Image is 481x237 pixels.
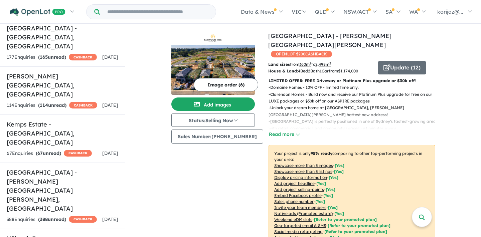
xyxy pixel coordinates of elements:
[274,205,326,210] u: Invite your team members
[269,131,300,138] button: Read more
[171,130,263,144] button: Sales Number:[PHONE_NUMBER]
[268,68,373,74] p: Bed Bath Car from
[38,216,66,222] strong: ( unread)
[7,120,118,147] h5: Kemps Estate - [GEOGRAPHIC_DATA] , [GEOGRAPHIC_DATA]
[269,77,435,84] p: LIMITED OFFER: FREE Driveway or Platinum Plus upgrade or $30k off!
[40,102,48,108] span: 114
[7,72,118,99] h5: [PERSON_NAME][GEOGRAPHIC_DATA] , [GEOGRAPHIC_DATA]
[40,216,48,222] span: 388
[274,193,322,198] u: Embed Facebook profile
[274,169,332,174] u: Showcase more than 3 listings
[274,187,324,192] u: Add project selling-points
[335,163,344,168] span: [ Yes ]
[38,102,66,108] strong: ( unread)
[315,62,331,67] u: 2,498 m
[268,32,391,49] a: [GEOGRAPHIC_DATA] - [PERSON_NAME][GEOGRAPHIC_DATA][PERSON_NAME]
[329,61,331,65] sup: 2
[274,217,312,222] u: Weekend eDM slots
[269,104,441,118] p: - Unlock your dream home at [GEOGRAPHIC_DATA], [PERSON_NAME][GEOGRAPHIC_DATA][PERSON_NAME] hottes...
[10,8,65,16] img: Openlot PRO Logo White
[37,150,43,156] span: 67
[315,199,325,204] span: [ Yes ]
[7,168,118,213] h5: [GEOGRAPHIC_DATA] - [PERSON_NAME][GEOGRAPHIC_DATA][PERSON_NAME] , [GEOGRAPHIC_DATA]
[174,34,252,42] img: Fairwood Rise Estate - Rouse Hill Logo
[320,68,322,73] u: 1
[326,187,335,192] span: [ Yes ]
[274,229,323,234] u: Social media retargeting
[334,211,344,216] span: [Yes]
[69,102,97,108] span: CASHBACK
[69,54,97,60] span: CASHBACK
[194,78,258,91] button: Image order (6)
[274,175,327,180] u: Display pricing information
[268,62,290,67] b: Land sizes
[101,5,214,19] input: Try estate name, suburb, builder or developer
[102,102,118,108] span: [DATE]
[316,181,326,186] span: [ Yes ]
[328,205,338,210] span: [ Yes ]
[328,223,390,228] span: [Refer to your promoted plan]
[324,229,387,234] span: [Refer to your promoted plan]
[310,61,311,65] sup: 2
[171,31,255,95] a: Fairwood Rise Estate - Rouse Hill LogoFairwood Rise Estate - Rouse Hill
[268,61,373,68] p: from
[308,68,310,73] u: 2
[274,223,326,228] u: Geo-targeted email & SMS
[269,91,441,105] p: - Clarendon Homes - Build now and receive our Platinum Plus upgrade for free on our LUXE packages...
[38,54,66,60] strong: ( unread)
[299,62,311,67] u: 360 m
[171,97,255,111] button: Add images
[69,216,97,223] span: CASHBACK
[268,68,298,73] b: House & Land:
[274,211,333,216] u: Native ads (Promoted estate)
[271,51,332,57] span: OPENLOT $ 200 CASHBACK
[40,54,48,60] span: 165
[323,193,333,198] span: [ Yes ]
[329,175,338,180] span: [ Yes ]
[7,150,92,158] div: 67 Enquir ies
[7,216,97,224] div: 388 Enquir ies
[311,151,332,156] b: 95 % ready
[334,169,344,174] span: [ Yes ]
[269,84,441,91] p: - Domaine Homes - 10% OFF - limited time only.
[7,101,97,109] div: 114 Enquir ies
[64,150,92,157] span: CASHBACK
[36,150,61,156] strong: ( unread)
[338,68,358,73] u: $ 1,174,000
[7,24,118,51] h5: [GEOGRAPHIC_DATA] - [GEOGRAPHIC_DATA] , [GEOGRAPHIC_DATA]
[274,181,315,186] u: Add project headline
[102,150,118,156] span: [DATE]
[171,113,255,127] button: Status:Selling Now
[437,8,463,15] span: korijaz@...
[298,68,300,73] u: 4
[171,45,255,95] img: Fairwood Rise Estate - Rouse Hill
[274,199,314,204] u: Sales phone number
[102,216,118,222] span: [DATE]
[269,118,441,132] p: - [GEOGRAPHIC_DATA] is perfectly positioned in one of Sydney's fastest-growing areas, with retail...
[7,53,97,61] div: 177 Enquir ies
[102,54,118,60] span: [DATE]
[314,217,377,222] span: [Refer to your promoted plan]
[378,61,426,74] button: Update (12)
[311,62,331,67] span: to
[274,163,333,168] u: Showcase more than 3 images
